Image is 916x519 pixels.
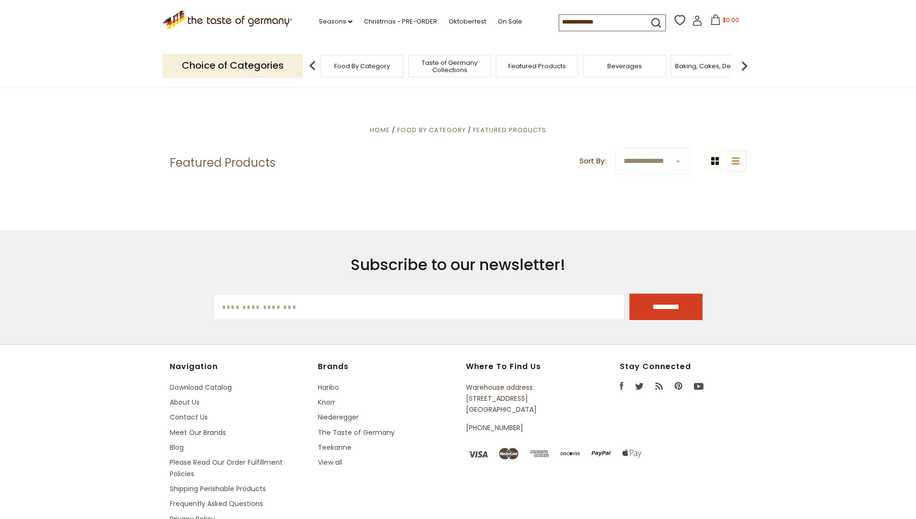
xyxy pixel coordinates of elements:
[170,397,200,407] a: About Us
[318,362,456,371] h4: Brands
[607,62,642,70] a: Beverages
[411,59,488,74] a: Taste of Germany Collections
[370,125,390,135] a: Home
[170,499,263,508] a: Frequently Asked Questions
[723,16,739,24] span: $0.00
[466,382,576,416] p: Warehouse address: [STREET_ADDRESS] [GEOGRAPHIC_DATA]
[318,412,359,422] a: Niederegger
[318,443,351,452] a: Teekanne
[620,362,747,371] h4: Stay Connected
[318,457,342,467] a: View all
[579,155,606,167] label: Sort By:
[318,397,335,407] a: Knorr
[675,62,750,70] a: Baking, Cakes, Desserts
[318,428,395,437] a: The Taste of Germany
[449,16,486,27] a: Oktoberfest
[473,125,546,135] a: Featured Products
[319,16,352,27] a: Seasons
[466,362,576,371] h4: Where to find us
[397,125,466,135] a: Food By Category
[163,54,303,77] p: Choice of Categories
[364,16,437,27] a: Christmas - PRE-ORDER
[508,62,566,70] a: Featured Products
[170,457,283,478] a: Please Read Our Order Fulfillment Policies
[170,484,266,494] a: Shipping Perishable Products
[318,383,339,392] a: Haribo
[170,412,208,422] a: Contact Us
[303,56,322,75] img: previous arrow
[170,428,226,437] a: Meet Our Brands
[735,56,754,75] img: next arrow
[213,255,703,274] h3: Subscribe to our newsletter!
[170,443,184,452] a: Blog
[170,362,308,371] h4: Navigation
[170,383,232,392] a: Download Catalog
[498,16,522,27] a: On Sale
[334,62,390,70] a: Food By Category
[466,422,576,433] p: [PHONE_NUMBER]
[170,156,276,170] h1: Featured Products
[704,14,745,29] button: $0.00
